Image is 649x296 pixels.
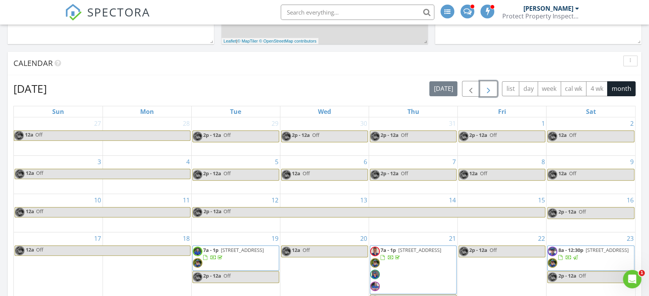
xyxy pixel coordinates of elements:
[14,194,103,232] td: Go to August 10, 2025
[280,155,369,194] td: Go to August 6, 2025
[381,132,399,138] span: 2p - 12a
[303,170,310,177] span: Off
[181,194,191,206] a: Go to August 11, 2025
[546,117,635,155] td: Go to August 2, 2025
[193,207,202,217] img: img_4667.jpeg
[93,194,103,206] a: Go to August 10, 2025
[193,132,202,141] img: img_4667.jpeg
[292,132,310,138] span: 2p - 12a
[381,170,399,177] span: 2p - 12a
[548,132,557,141] img: img_4667.jpeg
[93,117,103,130] a: Go to July 27, 2025
[15,169,25,179] img: img_4667.jpeg
[203,132,221,138] span: 2p - 12a
[370,247,380,256] img: img_1073.jpeg
[540,117,546,130] a: Go to August 1, 2025
[540,156,546,168] a: Go to August 8, 2025
[548,170,557,179] img: img_4667.jpeg
[181,232,191,245] a: Go to August 18, 2025
[370,258,380,268] img: img_4667.jpeg
[547,245,634,271] a: 8a - 12:30p [STREET_ADDRESS]
[281,132,291,141] img: img_4667.jpeg
[585,247,628,253] span: [STREET_ADDRESS]
[629,156,635,168] a: Go to August 9, 2025
[270,117,280,130] a: Go to July 29, 2025
[548,258,557,268] img: img_4667.jpeg
[25,169,35,179] span: 12a
[36,169,43,176] span: Off
[548,247,557,256] img: img_4664.jpeg
[359,194,369,206] a: Go to August 13, 2025
[502,81,519,96] button: list
[369,155,458,194] td: Go to August 7, 2025
[519,81,538,96] button: day
[359,117,369,130] a: Go to July 30, 2025
[303,247,310,253] span: Off
[25,246,35,255] span: 12a
[312,132,320,138] span: Off
[14,131,24,140] img: img_4667.jpeg
[401,170,408,177] span: Off
[221,247,264,253] span: [STREET_ADDRESS]
[369,194,458,232] td: Go to August 14, 2025
[224,39,236,43] a: Leaflet
[451,156,457,168] a: Go to August 7, 2025
[558,170,566,177] span: 12a
[398,247,441,253] span: [STREET_ADDRESS]
[569,170,576,177] span: Off
[237,39,258,43] a: © MapTiler
[191,194,280,232] td: Go to August 12, 2025
[362,156,369,168] a: Go to August 6, 2025
[586,81,608,96] button: 4 wk
[569,132,576,138] span: Off
[578,272,586,279] span: Off
[584,106,598,117] a: Saturday
[536,232,546,245] a: Go to August 22, 2025
[447,194,457,206] a: Go to August 14, 2025
[51,106,66,117] a: Sunday
[370,170,380,179] img: img_4667.jpeg
[625,232,635,245] a: Go to August 23, 2025
[490,132,497,138] span: Off
[548,208,557,218] img: img_4667.jpeg
[203,207,222,217] span: 2p - 12a
[558,272,576,279] span: 2p - 12a
[139,106,156,117] a: Monday
[458,155,546,194] td: Go to August 8, 2025
[469,132,487,138] span: 2p - 12a
[270,232,280,245] a: Go to August 19, 2025
[14,155,103,194] td: Go to August 3, 2025
[35,131,43,138] span: Off
[191,155,280,194] td: Go to August 5, 2025
[203,247,264,261] a: 7a - 1p [STREET_ADDRESS]
[103,117,191,155] td: Go to July 28, 2025
[639,270,645,276] span: 1
[228,106,243,117] a: Tuesday
[224,132,231,138] span: Off
[359,232,369,245] a: Go to August 20, 2025
[281,5,434,20] input: Search everything...
[222,38,318,44] div: |
[36,246,43,253] span: Off
[502,12,579,20] div: Protect Property Inspections
[103,155,191,194] td: Go to August 4, 2025
[381,247,441,261] a: 7a - 1p [STREET_ADDRESS]
[459,170,469,179] img: img_4667.jpeg
[558,208,576,215] span: 2p - 12a
[370,132,380,141] img: img_4667.jpeg
[93,232,103,245] a: Go to August 17, 2025
[370,270,380,279] img: img_6380.jpeg
[181,117,191,130] a: Go to July 28, 2025
[401,132,408,138] span: Off
[13,58,53,68] span: Calendar
[185,156,191,168] a: Go to August 4, 2025
[281,170,291,179] img: img_4667.jpeg
[14,117,103,155] td: Go to July 27, 2025
[469,170,478,177] span: 12a
[406,106,421,117] a: Thursday
[607,81,636,96] button: month
[280,117,369,155] td: Go to July 30, 2025
[192,245,279,271] a: 7a - 1p [STREET_ADDRESS]
[447,117,457,130] a: Go to July 31, 2025
[523,5,573,12] div: [PERSON_NAME]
